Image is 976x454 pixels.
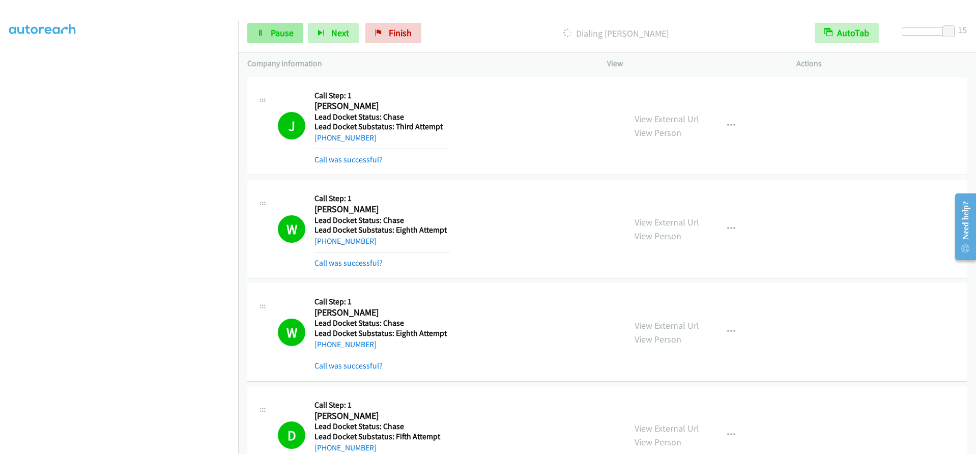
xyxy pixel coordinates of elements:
[314,400,450,410] h5: Call Step: 1
[607,58,778,70] p: View
[635,320,699,331] a: View External Url
[435,26,796,40] p: Dialing [PERSON_NAME]
[314,122,450,132] h5: Lead Docket Substatus: Third Attempt
[946,186,976,267] iframe: Resource Center
[314,361,383,371] a: Call was successful?
[314,236,377,246] a: [PHONE_NUMBER]
[314,100,450,112] h2: [PERSON_NAME]
[314,307,450,319] h2: [PERSON_NAME]
[314,133,377,143] a: [PHONE_NUMBER]
[365,23,421,43] a: Finish
[314,339,377,349] a: [PHONE_NUMBER]
[314,112,450,122] h5: Lead Docket Status: Chase
[958,23,967,37] div: 15
[796,58,967,70] p: Actions
[635,422,699,434] a: View External Url
[278,215,305,243] h1: W
[314,432,450,442] h5: Lead Docket Substatus: Fifth Attempt
[314,155,383,164] a: Call was successful?
[314,91,450,101] h5: Call Step: 1
[314,258,383,268] a: Call was successful?
[635,216,699,228] a: View External Url
[247,58,589,70] p: Company Information
[308,23,359,43] button: Next
[278,421,305,449] h1: D
[314,410,450,422] h2: [PERSON_NAME]
[314,215,450,225] h5: Lead Docket Status: Chase
[271,27,294,39] span: Pause
[635,127,681,138] a: View Person
[314,193,450,204] h5: Call Step: 1
[314,318,450,328] h5: Lead Docket Status: Chase
[389,27,412,39] span: Finish
[635,113,699,125] a: View External Url
[278,112,305,139] h1: J
[635,230,681,242] a: View Person
[247,23,303,43] a: Pause
[331,27,349,39] span: Next
[314,297,450,307] h5: Call Step: 1
[278,319,305,346] h1: W
[635,333,681,345] a: View Person
[635,436,681,448] a: View Person
[314,421,450,432] h5: Lead Docket Status: Chase
[314,204,450,215] h2: [PERSON_NAME]
[314,443,377,452] a: [PHONE_NUMBER]
[314,328,450,338] h5: Lead Docket Substatus: Eighth Attempt
[314,225,450,235] h5: Lead Docket Substatus: Eighth Attempt
[815,23,879,43] button: AutoTab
